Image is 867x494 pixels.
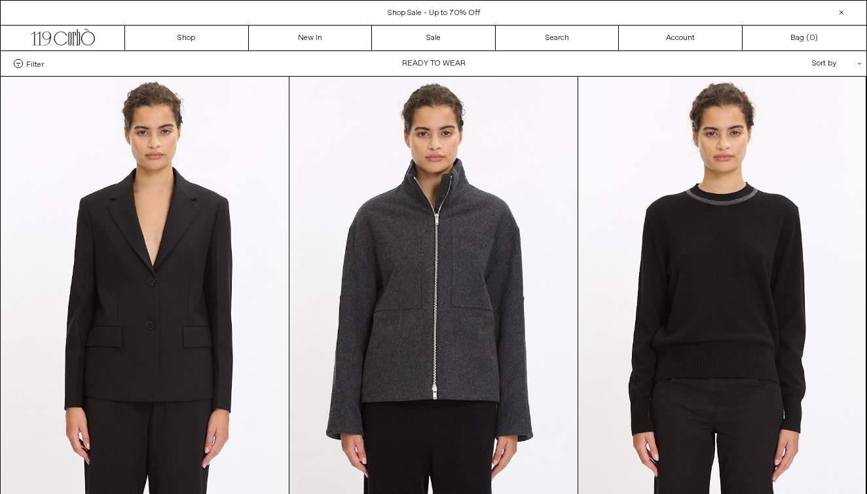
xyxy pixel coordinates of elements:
span: 0 [809,33,815,43]
a: Sale [372,26,496,50]
span: Filter [26,59,44,68]
a: Shop [125,26,249,50]
a: Account [619,26,743,50]
span: ) [809,32,818,44]
a: Search [496,26,619,50]
div: Sort by [735,51,853,76]
a: New In [249,26,373,50]
a: Bag () [743,26,866,50]
a: Shop Sale - Up to 70% Off [388,8,480,18]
